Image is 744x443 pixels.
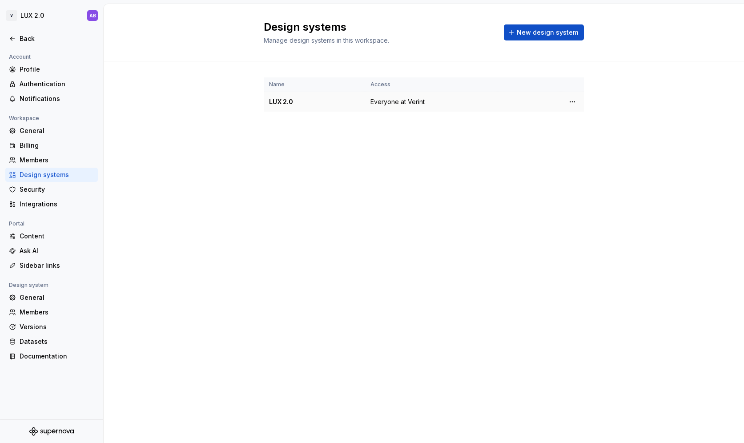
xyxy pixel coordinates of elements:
div: Security [20,185,94,194]
a: Members [5,153,98,167]
div: Datasets [20,337,94,346]
div: Members [20,156,94,165]
a: Ask AI [5,244,98,258]
a: Versions [5,320,98,334]
h2: Design systems [264,20,493,34]
button: New design system [504,24,584,40]
div: Integrations [20,200,94,209]
button: VLUX 2.0AB [2,6,101,25]
a: Notifications [5,92,98,106]
a: General [5,290,98,305]
div: Design systems [20,170,94,179]
th: Name [264,77,365,92]
div: Versions [20,322,94,331]
div: AB [89,12,96,19]
svg: Supernova Logo [29,427,74,436]
a: Profile [5,62,98,77]
a: Content [5,229,98,243]
div: General [20,126,94,135]
a: Integrations [5,197,98,211]
div: Workspace [5,113,43,124]
div: Authentication [20,80,94,89]
div: LUX 2.0 [269,97,360,106]
th: Access [365,77,498,92]
a: Sidebar links [5,258,98,273]
div: Portal [5,218,28,229]
div: V [6,10,17,21]
a: Members [5,305,98,319]
div: Documentation [20,352,94,361]
div: Content [20,232,94,241]
div: LUX 2.0 [20,11,44,20]
div: Sidebar links [20,261,94,270]
div: Notifications [20,94,94,103]
div: Back [20,34,94,43]
span: Everyone at Verint [370,97,425,106]
span: New design system [517,28,578,37]
div: Members [20,308,94,317]
a: Authentication [5,77,98,91]
div: Profile [20,65,94,74]
div: Billing [20,141,94,150]
a: Documentation [5,349,98,363]
div: Design system [5,280,52,290]
a: Back [5,32,98,46]
div: General [20,293,94,302]
a: Billing [5,138,98,153]
a: Security [5,182,98,197]
a: Datasets [5,334,98,349]
div: Account [5,52,34,62]
span: Manage design systems in this workspace. [264,36,389,44]
a: General [5,124,98,138]
div: Ask AI [20,246,94,255]
a: Design systems [5,168,98,182]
